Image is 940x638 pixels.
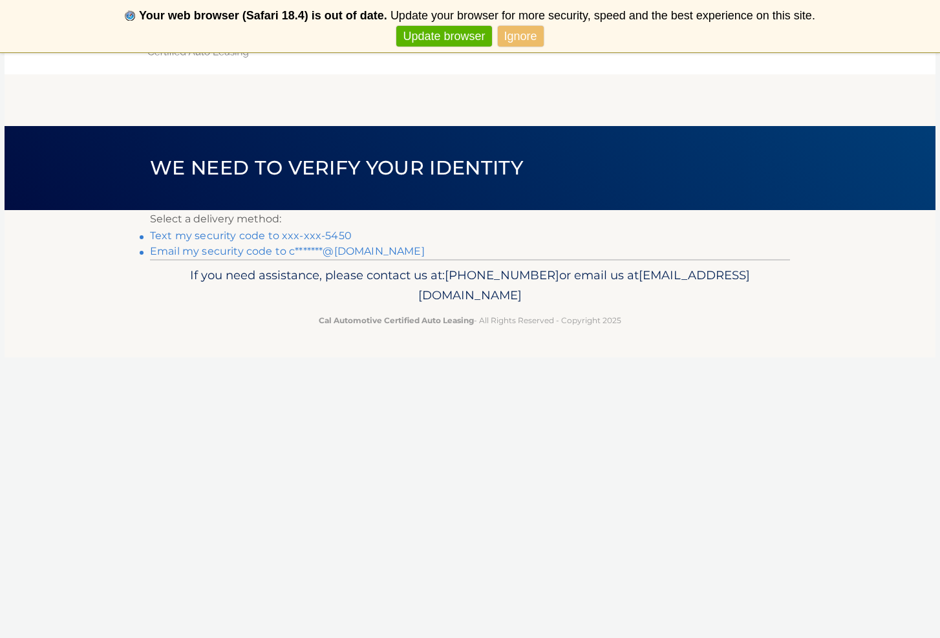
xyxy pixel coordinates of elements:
span: [PHONE_NUMBER] [445,268,559,282]
span: We need to verify your identity [150,156,523,180]
a: Email my security code to c*******@[DOMAIN_NAME] [150,245,425,257]
strong: Cal Automotive Certified Auto Leasing [319,315,474,325]
p: Select a delivery method: [150,210,790,228]
a: Update browser [396,26,491,47]
p: - All Rights Reserved - Copyright 2025 [158,314,782,327]
a: Text my security code to xxx-xxx-5450 [150,229,352,242]
p: If you need assistance, please contact us at: or email us at [158,265,782,306]
b: Your web browser (Safari 18.4) is out of date. [139,9,387,22]
span: Update your browser for more security, speed and the best experience on this site. [390,9,815,22]
a: Ignore [498,26,544,47]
